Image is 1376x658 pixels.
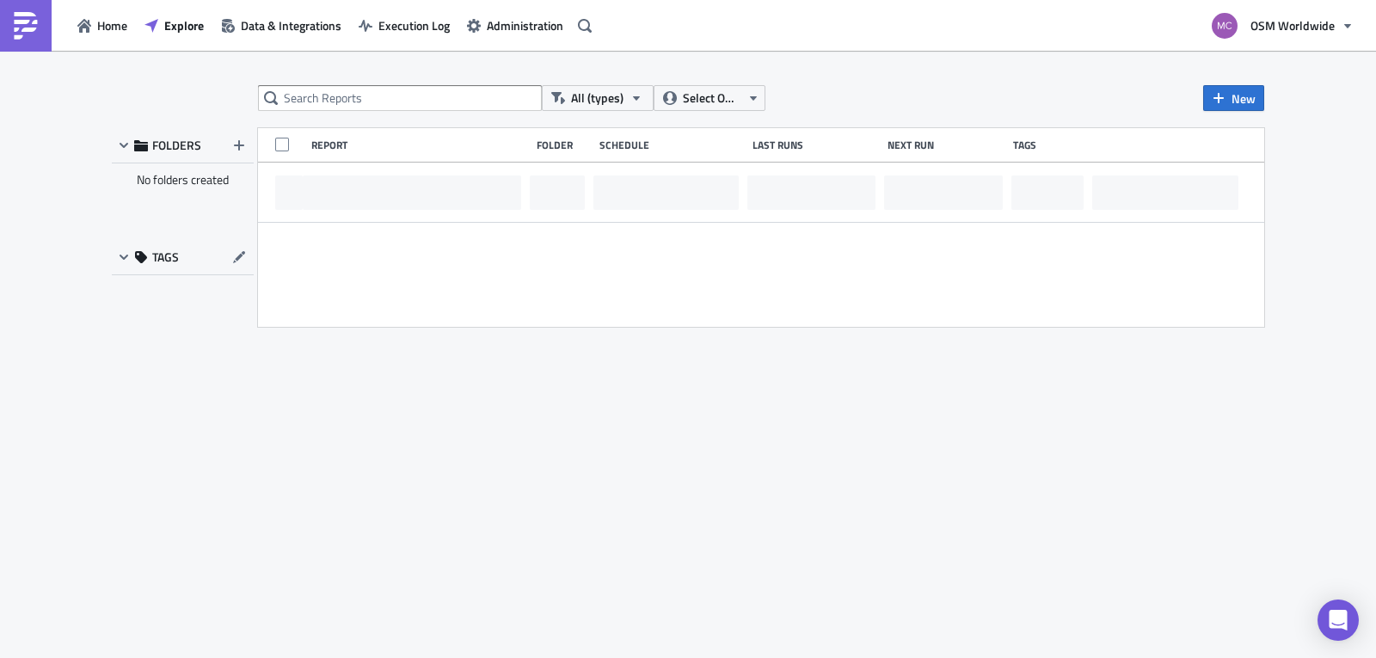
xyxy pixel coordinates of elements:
[164,16,204,34] span: Explore
[458,12,572,39] button: Administration
[654,85,765,111] button: Select Owner
[1203,85,1264,111] button: New
[888,138,1005,151] div: Next Run
[537,138,591,151] div: Folder
[12,12,40,40] img: PushMetrics
[1013,138,1085,151] div: Tags
[487,16,563,34] span: Administration
[1250,16,1335,34] span: OSM Worldwide
[112,163,254,196] div: No folders created
[258,85,542,111] input: Search Reports
[152,249,179,265] span: TAGS
[350,12,458,39] button: Execution Log
[1232,89,1256,108] span: New
[241,16,341,34] span: Data & Integrations
[571,89,623,108] span: All (types)
[136,12,212,39] button: Explore
[542,85,654,111] button: All (types)
[69,12,136,39] button: Home
[378,16,450,34] span: Execution Log
[152,138,201,153] span: FOLDERS
[683,89,740,108] span: Select Owner
[1201,7,1363,45] button: OSM Worldwide
[1210,11,1239,40] img: Avatar
[311,138,528,151] div: Report
[599,138,744,151] div: Schedule
[752,138,879,151] div: Last Runs
[1318,600,1359,641] div: Open Intercom Messenger
[97,16,127,34] span: Home
[212,12,350,39] button: Data & Integrations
